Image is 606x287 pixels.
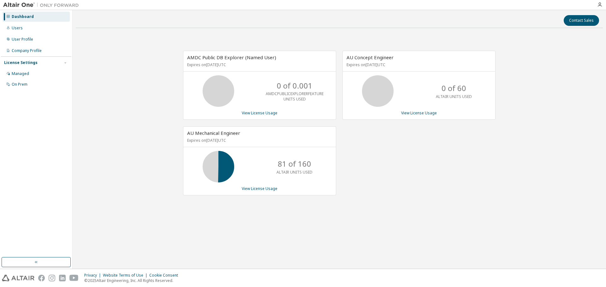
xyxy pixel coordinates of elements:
[4,60,38,65] div: License Settings
[149,273,182,278] div: Cookie Consent
[12,48,42,53] div: Company Profile
[12,14,34,19] div: Dashboard
[12,26,23,31] div: Users
[564,15,599,26] button: Contact Sales
[187,62,330,67] p: Expires on [DATE] UTC
[401,110,437,116] a: View License Usage
[103,273,149,278] div: Website Terms of Use
[442,83,466,94] p: 0 of 60
[276,169,312,175] p: ALTAIR UNITS USED
[2,275,34,281] img: altair_logo.svg
[187,138,330,143] p: Expires on [DATE] UTC
[49,275,55,281] img: instagram.svg
[242,110,277,116] a: View License Usage
[12,82,27,87] div: On Prem
[187,130,240,136] span: AU Mechanical Engineer
[3,2,82,8] img: Altair One
[12,37,33,42] div: User Profile
[59,275,66,281] img: linkedin.svg
[278,158,311,169] p: 81 of 160
[347,62,490,67] p: Expires on [DATE] UTC
[187,54,276,60] span: AMDC Public DB Explorer (Named User)
[12,71,29,76] div: Managed
[436,94,472,99] p: ALTAIR UNITS USED
[347,54,394,60] span: AU Concept Engineer
[69,275,79,281] img: youtube.svg
[266,91,324,102] p: AMDCPUBLICEXPLORERFEATURE UNITS USED
[38,275,45,281] img: facebook.svg
[277,80,312,91] p: 0 of 0.001
[242,186,277,191] a: View License Usage
[84,273,103,278] div: Privacy
[84,278,182,283] p: © 2025 Altair Engineering, Inc. All Rights Reserved.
